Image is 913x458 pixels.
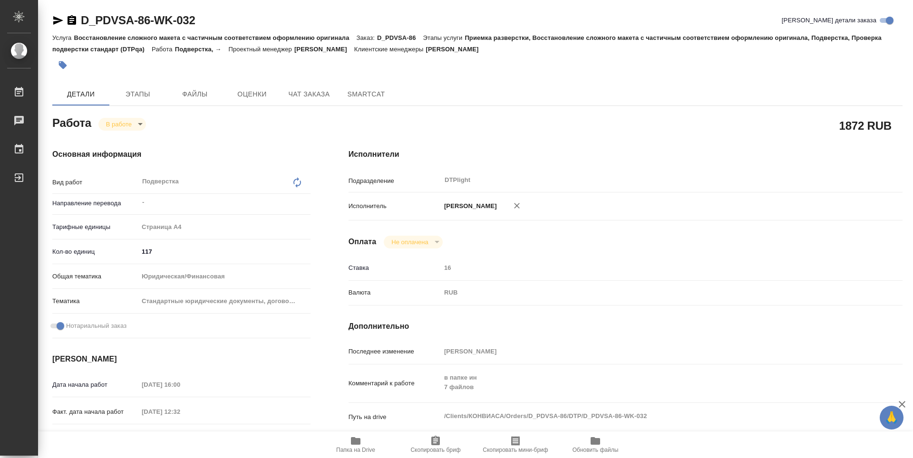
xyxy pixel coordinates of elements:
button: В работе [103,120,135,128]
span: Оценки [229,88,275,100]
p: Проектный менеджер [228,46,294,53]
input: Пустое поле [441,261,856,275]
span: Нотариальный заказ [66,321,126,331]
textarea: /Clients/КОНВИАСА/Orders/D_PDVSA-86/DTP/D_PDVSA-86-WK-032 [441,408,856,424]
button: Обновить файлы [555,431,635,458]
button: Скопировать ссылку для ЯМессенджера [52,15,64,26]
p: Факт. дата начала работ [52,407,138,417]
p: Путь на drive [349,412,441,422]
input: ✎ Введи что-нибудь [138,245,311,258]
button: Скопировать мини-бриф [476,431,555,458]
span: Папка на Drive [336,447,375,453]
p: D_PDVSA-86 [377,34,423,41]
p: Работа [152,46,175,53]
p: [PERSON_NAME] [426,46,486,53]
button: Удалить исполнителя [506,195,527,216]
p: Кол-во единиц [52,247,138,257]
h2: Работа [52,114,91,131]
p: Клиентские менеджеры [354,46,426,53]
div: В работе [98,118,146,131]
p: Восстановление сложного макета с частичным соответствием оформлению оригинала [74,34,356,41]
p: [PERSON_NAME] [294,46,354,53]
h2: 1872 RUB [839,117,892,134]
span: SmartCat [343,88,389,100]
input: Пустое поле [138,405,222,419]
div: Юридическая/Финансовая [138,268,311,285]
p: Вид работ [52,178,138,187]
input: Пустое поле [441,344,856,358]
input: Пустое поле [138,429,222,443]
p: Последнее изменение [349,347,441,356]
button: 🙏 [880,406,903,429]
h4: [PERSON_NAME] [52,353,311,365]
button: Добавить тэг [52,55,73,76]
span: 🙏 [884,408,900,428]
h4: Исполнители [349,149,903,160]
input: Пустое поле [138,378,222,391]
p: Дата начала работ [52,380,138,390]
button: Не оплачена [389,238,431,246]
span: Детали [58,88,104,100]
span: Чат заказа [286,88,332,100]
p: [PERSON_NAME] [441,201,497,211]
p: Приемка разверстки, Восстановление сложного макета с частичным соответствием оформлению оригинала... [52,34,882,53]
h4: Оплата [349,236,377,248]
p: Направление перевода [52,199,138,208]
h4: Дополнительно [349,321,903,332]
h4: Основная информация [52,149,311,160]
p: Тематика [52,296,138,306]
div: Страница А4 [138,219,311,235]
p: Общая тематика [52,272,138,281]
p: Комментарий к работе [349,379,441,388]
span: Этапы [115,88,161,100]
p: Ставка [349,263,441,273]
span: Файлы [172,88,218,100]
p: Заказ: [357,34,377,41]
textarea: в папке ин 7 файлов [441,370,856,395]
p: Этапы услуги [423,34,465,41]
button: Папка на Drive [316,431,396,458]
div: RUB [441,285,856,301]
p: Услуга [52,34,74,41]
p: Исполнитель [349,201,441,211]
button: Скопировать ссылку [66,15,78,26]
span: [PERSON_NAME] детали заказа [782,16,876,25]
button: Скопировать бриф [396,431,476,458]
span: Обновить файлы [573,447,619,453]
span: Скопировать бриф [410,447,460,453]
div: В работе [384,236,442,248]
p: Подразделение [349,176,441,186]
div: Стандартные юридические документы, договоры, уставы [138,293,311,309]
a: D_PDVSA-86-WK-032 [81,14,195,27]
p: Валюта [349,288,441,297]
p: Подверстка, → [175,46,229,53]
p: Тарифные единицы [52,222,138,232]
span: Скопировать мини-бриф [483,447,548,453]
